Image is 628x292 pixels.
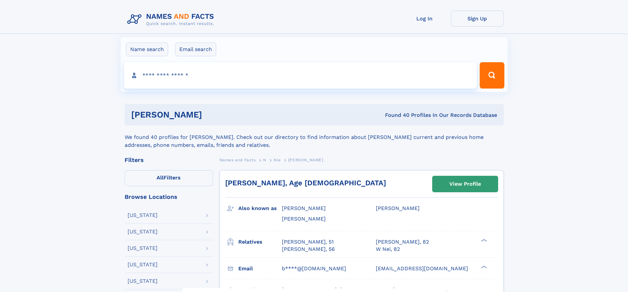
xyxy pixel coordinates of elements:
span: [EMAIL_ADDRESS][DOMAIN_NAME] [376,265,468,272]
span: All [157,174,164,181]
span: [PERSON_NAME] [288,158,323,162]
span: [PERSON_NAME] [282,216,326,222]
h1: [PERSON_NAME] [131,111,294,119]
h3: Also known as [238,203,282,214]
div: [US_STATE] [128,279,158,284]
div: [US_STATE] [128,262,158,267]
div: We found 40 profiles for [PERSON_NAME]. Check out our directory to find information about [PERSON... [125,125,504,149]
h3: Relatives [238,236,282,248]
button: Search Button [480,62,504,89]
a: [PERSON_NAME], 82 [376,238,429,246]
div: Filters [125,157,213,163]
div: Browse Locations [125,194,213,200]
h3: Email [238,263,282,274]
input: search input [124,62,477,89]
div: [US_STATE] [128,246,158,251]
span: [PERSON_NAME] [376,205,420,211]
a: W Nei, 82 [376,246,400,253]
div: Found 40 Profiles In Our Records Database [293,112,497,119]
img: Logo Names and Facts [125,11,220,28]
a: Log In [398,11,451,27]
label: Name search [126,42,168,56]
a: View Profile [433,176,498,192]
a: Sign Up [451,11,504,27]
a: N [263,156,266,164]
div: View Profile [449,176,481,192]
a: Names and Facts [220,156,256,164]
a: Nie [274,156,281,164]
a: [PERSON_NAME], 56 [282,246,335,253]
div: ❯ [479,238,487,242]
a: [PERSON_NAME], 51 [282,238,334,246]
div: [US_STATE] [128,213,158,218]
span: [PERSON_NAME] [282,205,326,211]
span: Nie [274,158,281,162]
div: ❯ [479,265,487,269]
label: Filters [125,170,213,186]
label: Email search [175,42,216,56]
a: [PERSON_NAME], Age [DEMOGRAPHIC_DATA] [225,179,386,187]
div: [US_STATE] [128,229,158,234]
span: N [263,158,266,162]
